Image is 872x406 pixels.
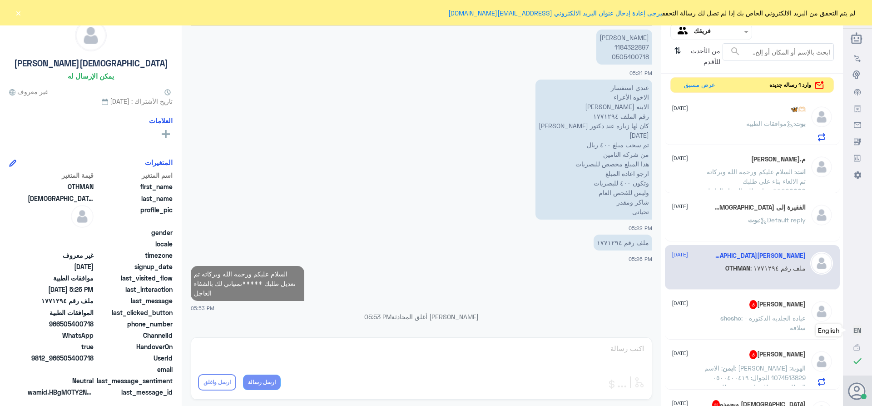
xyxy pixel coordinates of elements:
[28,331,94,340] span: 2
[191,266,304,301] p: 11/8/2025, 5:53 PM
[95,262,173,271] span: signup_date
[28,228,94,237] span: null
[95,365,173,374] span: email
[790,105,806,113] h5: 🫶🏻🦋
[629,256,652,262] span: 05:26 PM
[95,296,173,306] span: last_message
[705,168,806,195] span: : السلام عليكم ورحمه الله وبركاته تم الالغاء بناء على طلبك ********تمنياتي لك بالشفاء العاجل
[28,308,94,317] span: الموافقات الطبية
[672,202,688,211] span: [DATE]
[741,314,806,331] span: : عياده الجلديه الدكتوره - سلافه
[720,314,741,322] span: shosho
[723,364,735,372] span: ايمن
[95,205,173,226] span: profile_pic
[769,81,811,89] span: وارد 1 رساله جديده
[28,387,94,397] span: wamid.HBgMOTY2NTA1NDAwNzE4FQIAEhggRUQ0NUE4MjlENjRFQ0U2OUY5RkQ4Q0UxMjMzRjQwM0MA
[853,326,862,335] button: EN
[725,264,750,272] span: OTHMAN
[749,300,806,309] h5: shosho alghamdi
[852,356,863,366] i: check
[810,300,833,323] img: defaultAdmin.png
[795,120,806,127] span: بوت
[749,300,757,309] span: 3
[28,273,94,283] span: موافقات الطبية
[730,44,741,59] button: search
[28,251,94,260] span: غير معروف
[95,376,173,386] span: last_message_sentiment
[95,194,173,203] span: last_name
[674,43,681,66] i: ⇅
[810,204,833,226] img: defaultAdmin.png
[95,387,173,397] span: last_message_id
[535,80,652,220] p: 11/8/2025, 5:22 PM
[28,262,94,271] span: 2025-08-11T14:19:32.143Z
[746,120,795,127] span: : موافقات الطبية
[712,252,806,260] h5: OTHMAN MOHAMMED
[28,365,94,374] span: null
[448,8,855,18] span: لم يتم التحقق من البريد الالكتروني الخاص بك إذا لم تصل لك رسالة التحقق
[95,228,173,237] span: gender
[14,58,168,69] h5: [PERSON_NAME][DEMOGRAPHIC_DATA]
[28,342,94,351] span: true
[28,285,94,294] span: 2025-08-11T14:26:13.613Z
[748,216,759,224] span: بوت
[28,319,94,329] span: 966505400718
[28,170,94,180] span: قيمة المتغير
[810,105,833,128] img: defaultAdmin.png
[594,235,652,251] p: 11/8/2025, 5:26 PM
[68,72,114,80] h6: يمكن الإرسال له
[95,285,173,294] span: last_interaction
[28,239,94,249] span: null
[629,225,652,231] span: 05:22 PM
[14,8,23,17] button: ×
[749,350,806,359] h5: ايمن بن سعود
[810,252,833,275] img: defaultAdmin.png
[680,78,719,93] button: عرض مسبق
[28,296,94,306] span: ملف رقم ١٧٧١٢٩٤
[28,182,94,191] span: OTHMAN
[712,204,806,211] h5: الفقيرة إلى الله
[9,96,173,106] span: تاريخ الأشتراك : [DATE]
[672,251,688,259] span: [DATE]
[191,312,652,321] p: [PERSON_NAME] أغلق المحادثة
[75,20,106,51] img: defaultAdmin.png
[95,331,173,340] span: ChannelId
[751,155,806,163] h5: م.عادل
[95,170,173,180] span: اسم المتغير
[730,46,741,57] span: search
[95,342,173,351] span: HandoverOn
[596,30,652,65] p: 11/8/2025, 5:21 PM
[810,350,833,373] img: defaultAdmin.png
[71,205,94,228] img: defaultAdmin.png
[672,349,688,357] span: [DATE]
[849,382,866,400] button: الصورة الشخصية
[759,216,806,224] span: : Default reply
[243,375,281,390] button: ارسل رسالة
[749,350,757,359] span: 3
[684,43,723,70] span: من الأحدث للأقدم
[672,299,688,307] span: [DATE]
[853,326,862,334] span: EN
[818,326,839,334] span: English
[810,155,833,178] img: defaultAdmin.png
[9,87,48,96] span: غير معروف
[28,353,94,363] span: 9812_966505400718
[145,158,173,166] h6: المتغيرات
[198,374,236,391] button: ارسل واغلق
[796,168,806,175] span: انت
[191,304,214,312] span: 05:53 PM
[750,264,806,272] span: : ملف رقم ١٧٧١٢٩٤
[28,194,94,203] span: MOHAMMED
[28,376,94,386] span: 0
[149,116,173,125] h6: العلامات
[448,9,662,17] a: يرجى إعادة إدخال عنوان البريد الالكتروني [EMAIL_ADDRESS][DOMAIN_NAME]
[95,182,173,191] span: first_name
[95,251,173,260] span: timezone
[95,308,173,317] span: last_clicked_button
[95,353,173,363] span: UserId
[723,44,833,60] input: ابحث بالإسم أو المكان أو إلخ..
[672,104,688,112] span: [DATE]
[364,313,391,321] span: 05:53 PM
[629,70,652,76] span: 05:21 PM
[95,273,173,283] span: last_visited_flow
